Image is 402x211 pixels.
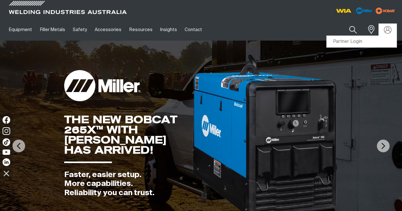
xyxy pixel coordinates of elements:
img: Instagram [3,127,10,135]
input: Product name or item number... [334,22,364,37]
img: TikTok [3,138,10,146]
img: LinkedIn [3,158,10,166]
img: hide socials [1,168,12,179]
a: Insights [156,19,181,41]
div: Faster, easier setup. More capabilities. Reliability you can trust. [64,170,191,198]
div: THE NEW BOBCAT 265X™ WITH [PERSON_NAME] HAS ARRIVED! [64,115,191,155]
a: Contact [181,19,206,41]
a: Accessories [91,19,125,41]
img: Facebook [3,116,10,124]
nav: Main [5,19,299,41]
button: Search products [342,22,364,37]
img: NextArrow [377,140,390,152]
img: PrevArrow [12,140,25,152]
a: Equipment [5,19,36,41]
a: Partner Login [327,36,397,48]
a: Filler Metals [36,19,69,41]
img: YouTube [3,149,10,155]
a: Safety [69,19,91,41]
img: miller [374,6,397,16]
a: Resources [126,19,156,41]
